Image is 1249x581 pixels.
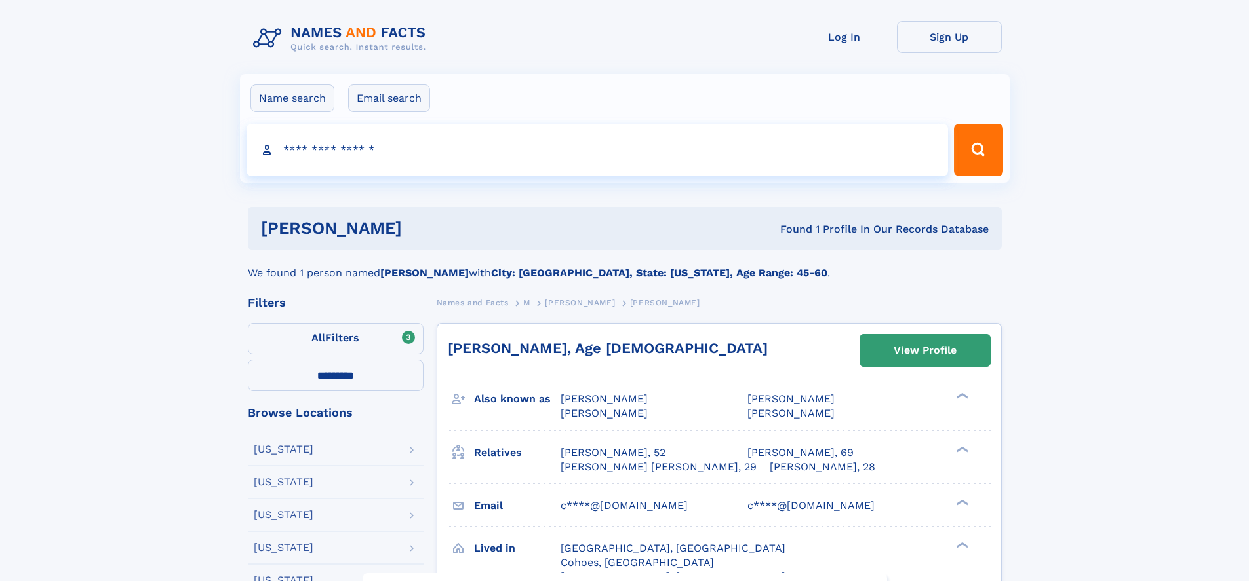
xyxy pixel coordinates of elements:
[591,222,989,236] div: Found 1 Profile In Our Records Database
[953,540,969,549] div: ❯
[254,444,313,455] div: [US_STATE]
[897,21,1002,53] a: Sign Up
[747,407,835,419] span: [PERSON_NAME]
[248,250,1002,281] div: We found 1 person named with .
[561,542,785,554] span: [GEOGRAPHIC_DATA], [GEOGRAPHIC_DATA]
[474,495,561,517] h3: Email
[523,294,530,310] a: M
[630,298,700,307] span: [PERSON_NAME]
[261,220,591,236] h1: [PERSON_NAME]
[247,124,949,176] input: search input
[523,298,530,307] span: M
[491,267,827,279] b: City: [GEOGRAPHIC_DATA], State: [US_STATE], Age Range: 45-60
[248,21,437,56] img: Logo Names and Facts
[561,445,665,460] a: [PERSON_NAME], 52
[747,445,854,460] a: [PERSON_NAME], 69
[792,21,897,53] a: Log In
[474,388,561,410] h3: Also known as
[448,340,768,356] a: [PERSON_NAME], Age [DEMOGRAPHIC_DATA]
[953,498,969,506] div: ❯
[380,267,469,279] b: [PERSON_NAME]
[953,392,969,400] div: ❯
[747,392,835,405] span: [PERSON_NAME]
[474,441,561,464] h3: Relatives
[561,392,648,405] span: [PERSON_NAME]
[561,460,757,474] a: [PERSON_NAME] [PERSON_NAME], 29
[254,477,313,487] div: [US_STATE]
[254,510,313,520] div: [US_STATE]
[561,407,648,419] span: [PERSON_NAME]
[894,335,957,365] div: View Profile
[254,542,313,553] div: [US_STATE]
[770,460,875,474] a: [PERSON_NAME], 28
[311,331,325,344] span: All
[348,84,430,112] label: Email search
[860,335,990,366] a: View Profile
[545,298,615,307] span: [PERSON_NAME]
[248,297,424,309] div: Filters
[250,84,334,112] label: Name search
[248,407,424,419] div: Browse Locations
[437,294,509,310] a: Names and Facts
[248,323,424,354] label: Filters
[954,124,1002,176] button: Search Button
[474,537,561,559] h3: Lived in
[953,445,969,453] div: ❯
[561,556,714,569] span: Cohoes, [GEOGRAPHIC_DATA]
[545,294,615,310] a: [PERSON_NAME]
